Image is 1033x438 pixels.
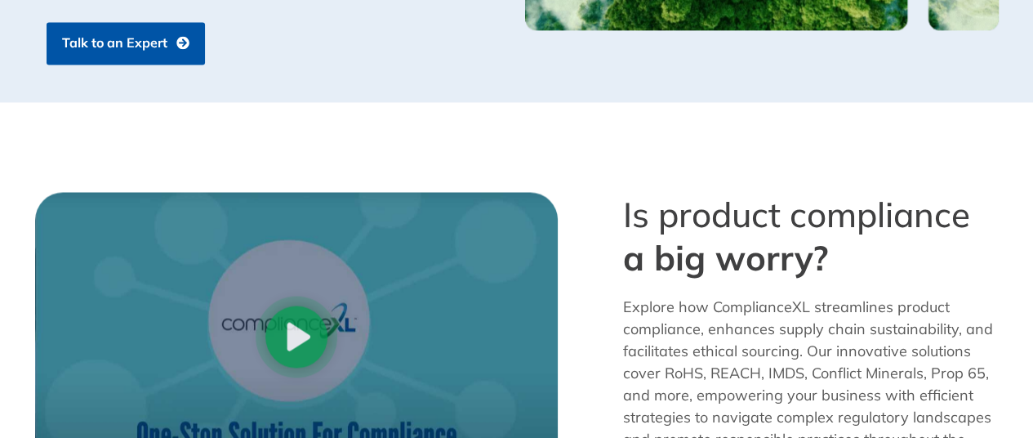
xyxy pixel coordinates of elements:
span: a big worry? [623,235,828,279]
h2: Is product compliance [623,194,999,279]
a: Talk to an Expert [47,22,205,65]
span: Talk to an Expert [62,36,167,51]
div: Play Video [256,296,337,382]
